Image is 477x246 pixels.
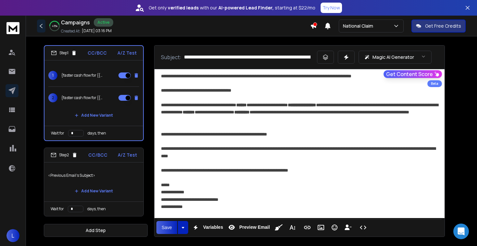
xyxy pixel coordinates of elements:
[6,22,19,34] img: logo
[117,50,137,56] p: A/Z Test
[161,53,181,61] p: Subject:
[88,50,107,56] p: CC/BCC
[118,152,137,158] p: A/Z Test
[286,221,299,234] button: More Text
[51,50,77,56] div: Step 1
[149,5,315,11] p: Get only with our starting at $22/mo
[190,221,225,234] button: Variables
[328,221,341,234] button: Emoticons
[44,148,144,216] li: Step2CC/BCCA/Z Test<Previous Email's Subject>Add New VariantWait fordays, then
[273,221,285,234] button: Clean HTML
[51,152,78,158] div: Step 2
[48,166,140,185] p: <Previous Email's Subject>
[342,221,354,234] button: Insert Unsubscribe Link
[51,206,64,212] p: Wait for
[359,51,432,64] button: Magic AI Generator
[238,225,271,230] span: Preview Email
[61,19,90,26] h1: Campaigns
[61,29,80,34] p: Created At:
[323,5,340,11] p: Try Now
[51,131,64,136] p: Wait for
[168,5,199,11] strong: verified leads
[156,221,177,234] button: Save
[44,45,144,141] li: Step1CC/BCCA/Z Test1{faster cash flow for {{companyName}}|Faster growth for {{companyName}}|Turn ...
[94,18,113,27] div: Active
[218,5,274,11] strong: AI-powered Lead Finder,
[315,221,327,234] button: Insert Image (⌘P)
[44,224,148,237] button: Add Step
[202,225,225,230] span: Variables
[411,19,466,32] button: Get Free Credits
[453,224,469,239] div: Open Intercom Messenger
[226,221,271,234] button: Preview Email
[48,93,57,102] span: 2
[61,73,103,78] p: {faster cash flow for {{companyName}}|Faster growth for {{companyName}}|Turn invoices into ROI}
[6,229,19,242] button: L
[52,24,57,28] p: 45 %
[88,152,107,158] p: CC/BCC
[48,71,57,80] span: 1
[88,131,106,136] p: days, then
[425,23,461,29] p: Get Free Credits
[69,185,118,198] button: Add New Variant
[343,23,376,29] p: National Claim
[87,206,106,212] p: days, then
[384,70,442,78] button: Get Content Score
[357,221,369,234] button: Code View
[427,80,442,87] div: Beta
[301,221,313,234] button: Insert Link (⌘K)
[321,3,342,13] button: Try Now
[69,109,118,122] button: Add New Variant
[82,28,112,33] p: [DATE] 03:16 PM
[61,95,103,100] p: {faster cash flow for {{companyName}}|Faster growth for {{companyName}}|Turn invoices into ROI}
[373,54,414,60] p: Magic AI Generator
